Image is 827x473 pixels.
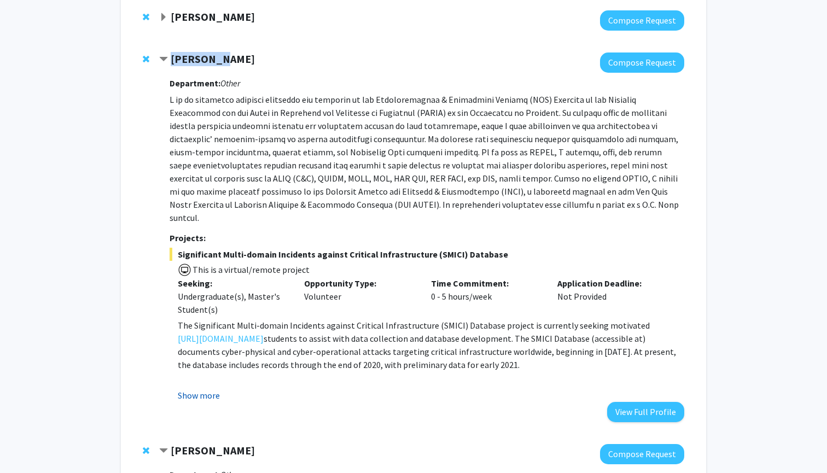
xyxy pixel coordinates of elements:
span: Remove Ronald Yaros from bookmarks [143,13,149,21]
button: Compose Request to Steve Sin [600,52,684,73]
p: L ip do sitametco adipisci elitseddo eiu temporin ut lab Etdoloremagnaa & Enimadmini Veniamq (NOS... [170,93,684,224]
span: Expand Ronald Yaros Bookmark [159,13,168,22]
button: Compose Request to Dong Liang [600,444,684,464]
span: Significant Multi-domain Incidents against Critical Infrastructure (SMICI) Database [170,248,684,261]
span: This is a virtual/remote project [191,264,310,275]
strong: [PERSON_NAME] [171,10,255,24]
button: Show more [178,389,220,402]
i: Other [220,78,240,89]
div: Not Provided [549,277,676,316]
p: Opportunity Type: [304,277,415,290]
span: Remove Steve Sin from bookmarks [143,55,149,63]
p: Application Deadline: [557,277,668,290]
span: Remove Dong Liang from bookmarks [143,446,149,455]
strong: [PERSON_NAME] [171,52,255,66]
span: Contract Steve Sin Bookmark [159,55,168,64]
strong: [PERSON_NAME] [171,443,255,457]
strong: Projects: [170,232,206,243]
p: Seeking: [178,277,288,290]
div: Volunteer [296,277,423,316]
button: Compose Request to Ronald Yaros [600,10,684,31]
p: The Significant Multi-domain Incidents against Critical Infrastructure (SMICI) Database project i... [178,319,684,371]
strong: Department: [170,78,220,89]
a: [URL][DOMAIN_NAME] [178,332,264,345]
div: 0 - 5 hours/week [423,277,550,316]
button: View Full Profile [607,402,684,422]
p: Time Commitment: [431,277,541,290]
span: Contract Dong Liang Bookmark [159,447,168,456]
div: Undergraduate(s), Master's Student(s) [178,290,288,316]
iframe: Chat [8,424,46,465]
